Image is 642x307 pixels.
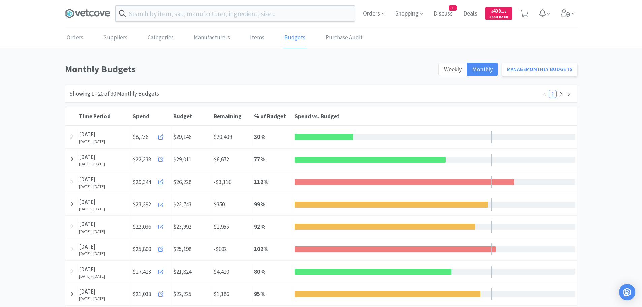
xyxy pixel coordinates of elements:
[254,156,265,163] strong: 77 %
[79,139,129,144] div: [DATE] - [DATE]
[472,65,493,73] span: Monthly
[133,132,148,142] span: $8,736
[248,28,266,48] a: Items
[79,220,129,229] div: [DATE]
[173,156,191,163] span: $29,011
[431,11,455,17] a: Discuss1
[192,28,232,48] a: Manufacturers
[79,197,129,207] div: [DATE]
[173,201,191,208] span: $23,743
[214,201,225,208] span: $350
[214,268,229,275] span: $4,410
[102,28,129,48] a: Suppliers
[557,90,565,98] li: 2
[69,89,159,98] div: Showing 1 - 20 of 30 Monthly Budgets
[214,178,231,186] span: -$3,116
[133,267,151,276] span: $17,413
[133,245,151,254] span: $25,800
[485,4,512,23] a: $438.18Cash Back
[173,178,191,186] span: $26,228
[133,113,170,120] div: Spend
[65,62,434,77] h1: Monthly Budgets
[567,92,571,96] i: icon: right
[491,9,493,14] span: $
[214,113,251,120] div: Remaining
[541,90,549,98] li: Previous Page
[79,184,129,189] div: [DATE] - [DATE]
[173,113,210,120] div: Budget
[214,245,227,253] span: -$602
[173,268,191,275] span: $21,824
[501,9,506,14] span: . 18
[449,6,456,10] span: 1
[146,28,175,48] a: Categories
[79,229,129,234] div: [DATE] - [DATE]
[557,90,564,98] a: 2
[173,290,191,298] span: $22,225
[254,178,268,186] strong: 112 %
[283,28,307,48] a: Budgets
[79,130,129,139] div: [DATE]
[254,268,265,275] strong: 80 %
[214,223,229,231] span: $1,955
[543,92,547,96] i: icon: left
[173,133,191,141] span: $29,146
[79,153,129,162] div: [DATE]
[254,245,268,253] strong: 102 %
[133,289,151,299] span: $21,038
[254,290,265,298] strong: 95 %
[549,90,556,98] a: 1
[254,113,291,120] div: % of Budget
[214,290,229,298] span: $1,186
[79,175,129,184] div: [DATE]
[133,155,151,164] span: $22,338
[619,284,635,300] div: Open Intercom Messenger
[444,65,462,73] span: Weekly
[116,6,355,21] input: Search by item, sku, manufacturer, ingredient, size...
[324,28,364,48] a: Purchase Audit
[79,207,129,211] div: [DATE] - [DATE]
[254,133,265,141] strong: 30 %
[79,265,129,274] div: [DATE]
[173,223,191,231] span: $23,992
[565,90,573,98] li: Next Page
[491,8,506,14] span: 438
[254,201,265,208] strong: 99 %
[79,287,129,296] div: [DATE]
[214,156,229,163] span: $6,672
[79,274,129,279] div: [DATE] - [DATE]
[173,245,191,253] span: $25,198
[549,90,557,98] li: 1
[254,223,265,231] strong: 92 %
[133,200,151,209] span: $23,392
[79,251,129,256] div: [DATE] - [DATE]
[214,133,232,141] span: $20,409
[489,15,508,20] span: Cash Back
[295,113,575,120] div: Spend vs. Budget
[502,63,577,76] a: ManageMonthly Budgets
[65,28,85,48] a: Orders
[79,162,129,166] div: [DATE] - [DATE]
[79,113,129,120] div: Time Period
[79,242,129,251] div: [DATE]
[133,178,151,187] span: $29,344
[79,296,129,301] div: [DATE] - [DATE]
[461,11,480,17] a: Deals
[133,222,151,232] span: $22,036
